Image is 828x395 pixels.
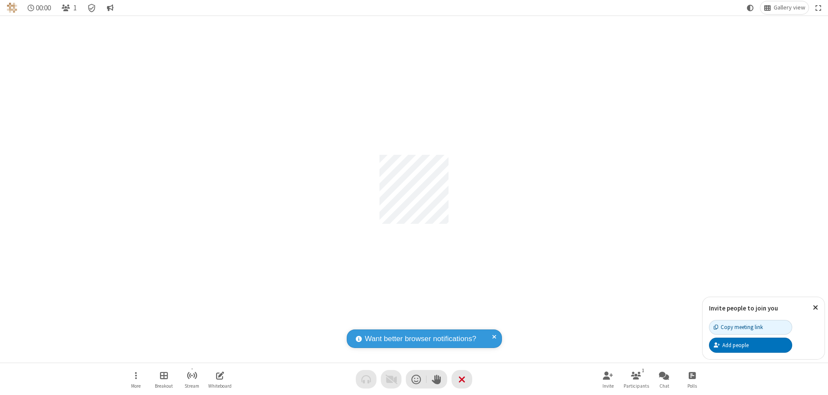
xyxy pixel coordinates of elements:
[624,383,649,389] span: Participants
[595,367,621,392] button: Invite participants (⌘+Shift+I)
[123,367,149,392] button: Open menu
[679,367,705,392] button: Open poll
[743,1,757,14] button: Using system theme
[155,383,173,389] span: Breakout
[452,370,472,389] button: End or leave meeting
[812,1,825,14] button: Fullscreen
[709,320,792,335] button: Copy meeting link
[7,3,17,13] img: QA Selenium DO NOT DELETE OR CHANGE
[714,323,763,331] div: Copy meeting link
[602,383,614,389] span: Invite
[179,367,205,392] button: Start streaming
[709,338,792,352] button: Add people
[24,1,55,14] div: Timer
[207,367,233,392] button: Open shared whiteboard
[185,383,199,389] span: Stream
[406,370,427,389] button: Send a reaction
[709,304,778,312] label: Invite people to join you
[356,370,376,389] button: Audio problem - check your Internet connection or call by phone
[365,333,476,345] span: Want better browser notifications?
[84,1,100,14] div: Meeting details Encryption enabled
[774,4,805,11] span: Gallery view
[651,367,677,392] button: Open chat
[36,4,51,12] span: 00:00
[687,383,697,389] span: Polls
[760,1,809,14] button: Change layout
[806,297,825,318] button: Close popover
[640,367,647,374] div: 1
[208,383,232,389] span: Whiteboard
[427,370,447,389] button: Raise hand
[381,370,401,389] button: Video
[623,367,649,392] button: Open participant list
[151,367,177,392] button: Manage Breakout Rooms
[73,4,77,12] span: 1
[659,383,669,389] span: Chat
[58,1,80,14] button: Open participant list
[103,1,117,14] button: Conversation
[131,383,141,389] span: More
